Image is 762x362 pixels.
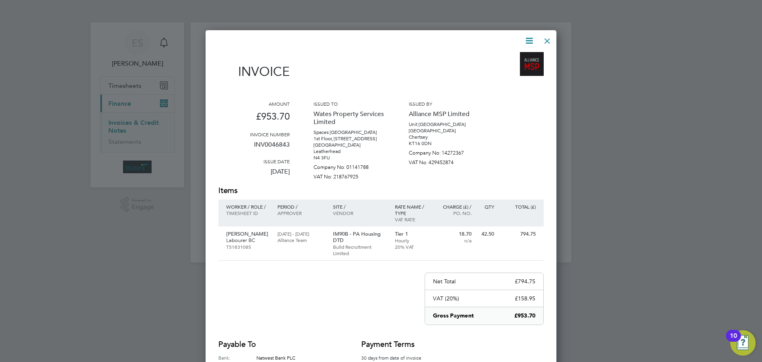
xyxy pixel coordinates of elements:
[314,136,385,142] p: 1st Floor, [STREET_ADDRESS]
[409,134,480,140] p: Chertsey
[314,155,385,161] p: N4 3FU
[520,52,544,76] img: alliancemsp-logo-remittance.png
[361,354,433,361] p: 30 days from date of invoice
[218,131,290,137] h3: Invoice number
[433,295,459,302] p: VAT (20%)
[256,354,295,361] span: Natwest Bank PLC
[515,278,535,285] p: £794.75
[502,231,536,237] p: 794.75
[437,203,471,210] p: Charge (£) /
[515,295,535,302] p: £158.95
[433,312,474,320] p: Gross Payment
[409,121,480,128] p: Unit [GEOGRAPHIC_DATA]
[409,140,480,147] p: KT16 0DN
[314,101,385,107] h3: Issued to
[218,354,256,361] label: Bank:
[314,170,385,180] p: VAT No: 218767925
[314,161,385,170] p: Company No: 01141788
[314,107,385,129] p: Wates Property Services Limited
[409,107,480,121] p: Alliance MSP Limited
[226,210,269,216] p: Timesheet ID
[226,231,269,237] p: [PERSON_NAME]
[437,231,471,237] p: 18.70
[218,339,337,350] h2: Payable to
[395,231,429,237] p: Tier 1
[218,158,290,165] h3: Issue date
[226,203,269,210] p: Worker / Role /
[502,203,536,210] p: Total (£)
[409,156,480,166] p: VAT No: 429452874
[395,203,429,216] p: Rate name / type
[730,330,756,356] button: Open Resource Center, 10 new notifications
[395,244,429,250] p: 20% VAT
[333,203,387,210] p: Site /
[218,107,290,131] p: £953.70
[333,231,387,244] p: IM90B - PA Housing DTD
[479,203,494,210] p: QTY
[409,147,480,156] p: Company No: 14272367
[277,237,325,243] p: Alliance Team
[514,312,535,320] p: £953.70
[226,237,269,244] p: Labourer BC
[218,165,290,185] p: [DATE]
[433,278,456,285] p: Net Total
[409,101,480,107] h3: Issued by
[277,230,325,237] p: [DATE] - [DATE]
[277,203,325,210] p: Period /
[361,339,433,350] h2: Payment terms
[218,137,290,158] p: INV0046843
[218,185,544,196] h2: Items
[314,148,385,155] p: Leatherhead
[437,237,471,244] p: n/a
[730,336,737,346] div: 10
[409,128,480,134] p: [GEOGRAPHIC_DATA]
[437,210,471,216] p: Po. No.
[218,101,290,107] h3: Amount
[395,216,429,223] p: VAT rate
[479,231,494,237] p: 42.50
[314,142,385,148] p: [GEOGRAPHIC_DATA]
[226,244,269,250] p: TS1831085
[218,64,290,79] h1: Invoice
[395,237,429,244] p: Hourly
[277,210,325,216] p: Approver
[333,244,387,256] p: Build Recruitment Limited
[333,210,387,216] p: Vendor
[314,129,385,136] p: Spaces [GEOGRAPHIC_DATA]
